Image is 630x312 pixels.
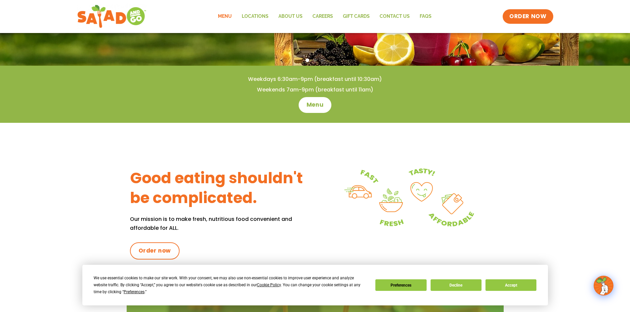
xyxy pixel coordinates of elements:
span: Go to slide 1 [306,58,309,62]
p: Our mission is to make fresh, nutritious food convenient and affordable for ALL. [130,215,315,232]
a: About Us [273,9,308,24]
span: Preferences [124,290,145,294]
h4: Weekdays 6:30am-9pm (breakfast until 10:30am) [13,76,617,83]
a: Menu [213,9,237,24]
a: Order now [130,242,180,260]
span: Order now [139,247,171,255]
span: Menu [307,101,323,109]
div: Cookie Consent Prompt [82,265,548,305]
a: Menu [299,97,331,113]
span: ORDER NOW [509,13,546,20]
span: Cookie Policy [257,283,281,287]
button: Decline [431,279,482,291]
span: Go to slide 3 [321,58,324,62]
button: Preferences [375,279,426,291]
img: wpChatIcon [594,276,613,295]
h4: Weekends 7am-9pm (breakfast until 11am) [13,86,617,93]
h3: Good eating shouldn't be complicated. [130,168,315,208]
a: Careers [308,9,338,24]
a: ORDER NOW [503,9,553,24]
div: We use essential cookies to make our site work. With your consent, we may also use non-essential ... [94,275,367,295]
span: Go to slide 2 [313,58,317,62]
a: Locations [237,9,273,24]
a: FAQs [415,9,437,24]
a: Contact Us [375,9,415,24]
button: Accept [485,279,536,291]
nav: Menu [213,9,437,24]
a: GIFT CARDS [338,9,375,24]
img: new-SAG-logo-768×292 [77,3,147,30]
